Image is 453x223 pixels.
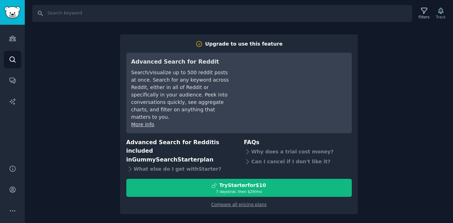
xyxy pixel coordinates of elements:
[131,122,154,127] a: More info
[126,179,352,197] button: TryStarterfor$107 daystrial, then $29/mo
[419,14,430,19] div: Filters
[241,58,347,111] iframe: YouTube video player
[32,5,412,22] input: Search Keyword
[244,138,352,147] h3: FAQs
[126,138,234,164] h3: Advanced Search for Reddit is included in plan
[244,147,352,157] div: Why does a trial cost money?
[132,156,200,163] span: GummySearch Starter
[126,164,234,174] div: What else do I get with Starter ?
[205,40,283,48] div: Upgrade to use this feature
[219,182,266,189] div: Try Starter for $10
[131,58,231,66] h3: Advanced Search for Reddit
[131,69,231,121] div: Search/visualize up to 500 reddit posts at once. Search for any keyword across Reddit, either in ...
[127,189,351,194] div: 7 days trial, then $ 29 /mo
[244,157,352,166] div: Can I cancel if I don't like it?
[4,6,21,19] img: GummySearch logo
[211,202,266,207] a: Compare all pricing plans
